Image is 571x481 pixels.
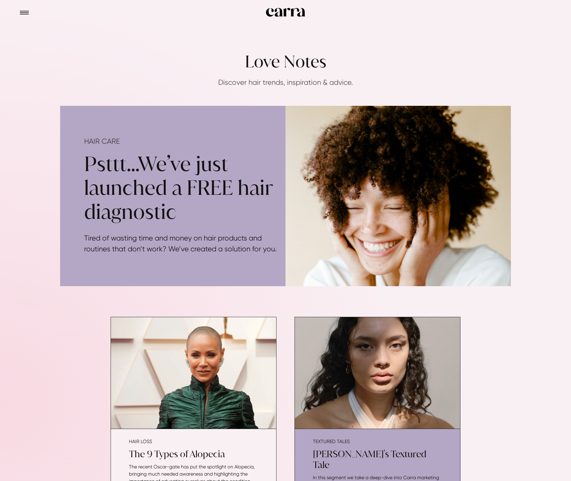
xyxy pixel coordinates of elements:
p: Textured Tales [313,438,442,445]
button: Menu [15,4,33,22]
p: Tired of wasting time and money on hair products and routines that don’t work? We’ve created a so... [84,233,278,254]
p: Discover hair trends, inspiration & advice. [5,77,566,88]
h2: Psttt…We’ve just launched a FREE hair diagnostic [84,152,278,224]
p: Hair care [84,138,278,145]
p: Hair Loss [129,438,258,445]
h3: The 9 Types of Alopecia [129,449,258,460]
h1: Love Notes [5,54,566,70]
h3: [PERSON_NAME]'s Textured Tale [313,449,442,470]
a: Hair carePsttt…We’ve just launched a FREE hair diagnosticTired of wasting time and money on hair ... [84,138,278,254]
